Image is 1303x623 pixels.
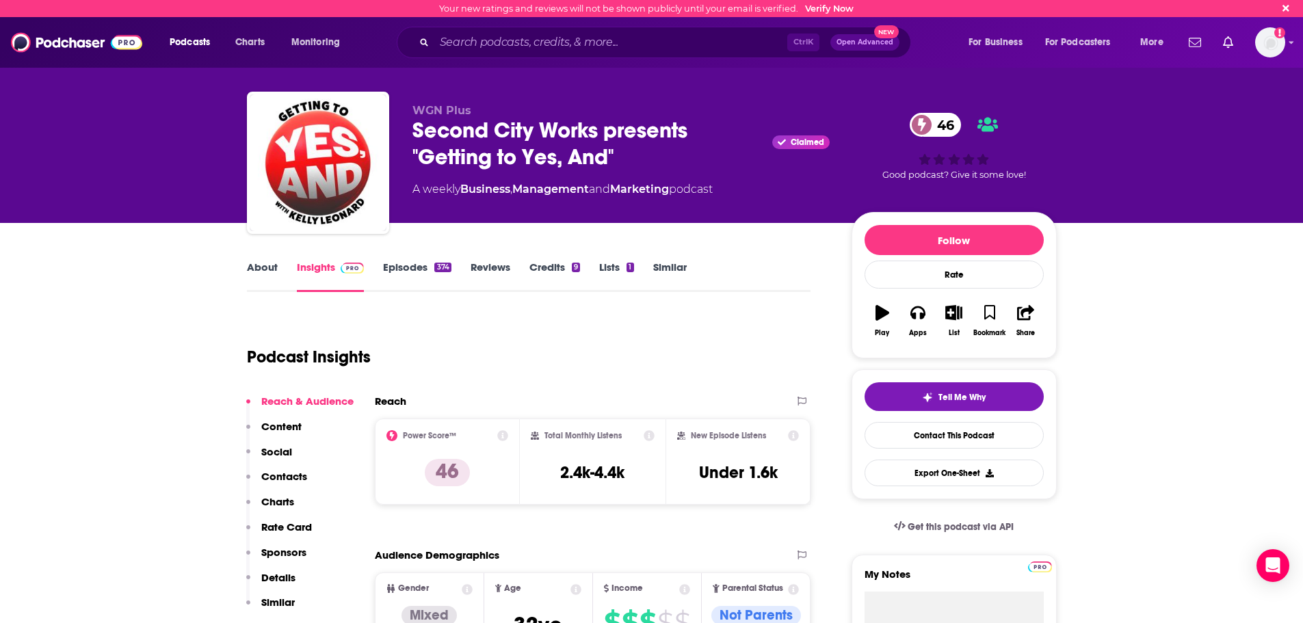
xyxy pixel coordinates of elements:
[544,431,622,440] h2: Total Monthly Listens
[1218,31,1239,54] a: Show notifications dropdown
[425,459,470,486] p: 46
[875,329,889,337] div: Play
[403,431,456,440] h2: Power Score™
[909,329,927,337] div: Apps
[599,261,633,292] a: Lists1
[910,113,961,137] a: 46
[410,27,924,58] div: Search podcasts, credits, & more...
[439,3,854,14] div: Your new ratings and reviews will not be shown publicly until your email is verified.
[246,571,295,596] button: Details
[589,183,610,196] span: and
[1028,561,1052,572] img: Podchaser Pro
[246,470,307,495] button: Contacts
[972,296,1008,345] button: Bookmark
[1008,296,1043,345] button: Share
[160,31,228,53] button: open menu
[572,263,580,272] div: 9
[261,395,354,408] p: Reach & Audience
[865,382,1044,411] button: tell me why sparkleTell Me Why
[1183,31,1207,54] a: Show notifications dropdown
[874,25,899,38] span: New
[504,584,521,593] span: Age
[691,431,766,440] h2: New Episode Listens
[883,510,1025,544] a: Get this podcast via API
[1256,549,1289,582] div: Open Intercom Messenger
[375,395,406,408] h2: Reach
[246,445,292,470] button: Social
[1028,559,1052,572] a: Pro website
[908,521,1014,533] span: Get this podcast via API
[375,548,499,561] h2: Audience Demographics
[510,183,512,196] span: ,
[247,347,371,367] h1: Podcast Insights
[412,181,713,198] div: A weekly podcast
[610,183,669,196] a: Marketing
[865,225,1044,255] button: Follow
[627,263,633,272] div: 1
[865,460,1044,486] button: Export One-Sheet
[261,520,312,533] p: Rate Card
[460,183,510,196] a: Business
[261,470,307,483] p: Contacts
[1036,31,1131,53] button: open menu
[837,39,893,46] span: Open Advanced
[246,596,295,621] button: Similar
[936,296,971,345] button: List
[830,34,899,51] button: Open AdvancedNew
[882,170,1026,180] span: Good podcast? Give it some love!
[865,296,900,345] button: Play
[1131,31,1181,53] button: open menu
[611,584,643,593] span: Income
[226,31,273,53] a: Charts
[699,462,778,483] h3: Under 1.6k
[261,420,302,433] p: Content
[297,261,365,292] a: InsightsPodchaser Pro
[282,31,358,53] button: open menu
[653,261,687,292] a: Similar
[1140,33,1163,52] span: More
[1016,329,1035,337] div: Share
[852,104,1057,189] div: 46Good podcast? Give it some love!
[1255,27,1285,57] button: Show profile menu
[291,33,340,52] span: Monitoring
[865,261,1044,289] div: Rate
[922,392,933,403] img: tell me why sparkle
[529,261,580,292] a: Credits9
[923,113,961,137] span: 46
[11,29,142,55] img: Podchaser - Follow, Share and Rate Podcasts
[261,546,306,559] p: Sponsors
[471,261,510,292] a: Reviews
[261,495,294,508] p: Charts
[246,520,312,546] button: Rate Card
[170,33,210,52] span: Podcasts
[865,568,1044,592] label: My Notes
[246,395,354,420] button: Reach & Audience
[341,263,365,274] img: Podchaser Pro
[1255,27,1285,57] span: Logged in as celadonmarketing
[235,33,265,52] span: Charts
[246,495,294,520] button: Charts
[1255,27,1285,57] img: User Profile
[261,571,295,584] p: Details
[434,263,451,272] div: 374
[969,33,1023,52] span: For Business
[247,261,278,292] a: About
[246,546,306,571] button: Sponsors
[383,261,451,292] a: Episodes374
[246,420,302,445] button: Content
[973,329,1005,337] div: Bookmark
[865,422,1044,449] a: Contact This Podcast
[1045,33,1111,52] span: For Podcasters
[949,329,960,337] div: List
[959,31,1040,53] button: open menu
[261,445,292,458] p: Social
[398,584,429,593] span: Gender
[787,34,819,51] span: Ctrl K
[512,183,589,196] a: Management
[1274,27,1285,38] svg: Email not verified
[250,94,386,231] img: Second City Works presents "Getting to Yes, And"
[412,104,471,117] span: WGN Plus
[791,139,824,146] span: Claimed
